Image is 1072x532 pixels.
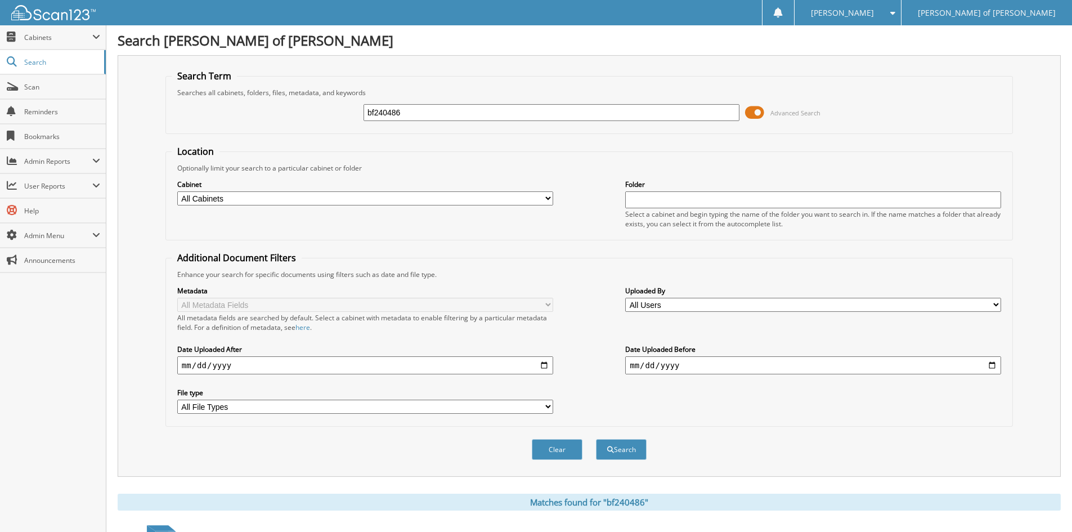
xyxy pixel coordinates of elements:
span: Admin Menu [24,231,92,240]
span: Bookmarks [24,132,100,141]
legend: Search Term [172,70,237,82]
label: Uploaded By [625,286,1001,296]
legend: Location [172,145,219,158]
label: File type [177,388,553,397]
label: Date Uploaded After [177,345,553,354]
a: here [295,323,310,332]
label: Metadata [177,286,553,296]
span: Scan [24,82,100,92]
span: Help [24,206,100,216]
div: Matches found for "bf240486" [118,494,1061,511]
div: Optionally limit your search to a particular cabinet or folder [172,163,1007,173]
legend: Additional Document Filters [172,252,302,264]
div: Select a cabinet and begin typing the name of the folder you want to search in. If the name match... [625,209,1001,229]
h1: Search [PERSON_NAME] of [PERSON_NAME] [118,31,1061,50]
span: Announcements [24,256,100,265]
span: User Reports [24,181,92,191]
div: All metadata fields are searched by default. Select a cabinet with metadata to enable filtering b... [177,313,553,332]
button: Search [596,439,647,460]
label: Cabinet [177,180,553,189]
div: Enhance your search for specific documents using filters such as date and file type. [172,270,1007,279]
span: Advanced Search [770,109,820,117]
div: Searches all cabinets, folders, files, metadata, and keywords [172,88,1007,97]
input: start [177,356,553,374]
img: scan123-logo-white.svg [11,5,96,20]
label: Date Uploaded Before [625,345,1001,354]
button: Clear [532,439,582,460]
span: [PERSON_NAME] [811,10,874,16]
span: Admin Reports [24,157,92,166]
span: Reminders [24,107,100,117]
span: Search [24,57,98,67]
input: end [625,356,1001,374]
label: Folder [625,180,1001,189]
span: Cabinets [24,33,92,42]
span: [PERSON_NAME] of [PERSON_NAME] [918,10,1056,16]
